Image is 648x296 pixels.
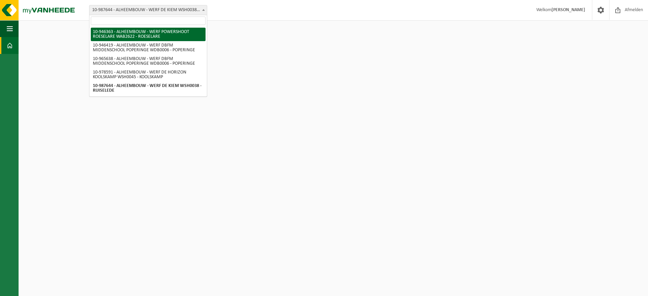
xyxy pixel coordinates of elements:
[91,28,206,41] li: 10-946363 - ALHEEMBOUW - WERF POWERSHOOT ROESELARE WAB2622 - ROESELARE
[551,7,585,12] strong: [PERSON_NAME]
[91,68,206,82] li: 10-978591 - ALHEEMBOUW - WERF DE HORIZON KOOLSKAMP WSH0045 - KOOLSKAMP
[89,5,207,15] span: 10-987644 - ALHEEMBOUW - WERF DE KIEM WSH0038 - RUISELEDE
[91,41,206,55] li: 10-946419 - ALHEEMBOUW - WERF DBFM MIDDENSCHOOL POPERINGE WDB0006 - POPERINGE
[91,82,206,95] li: 10-987644 - ALHEEMBOUW - WERF DE KIEM WSH0038 - RUISELEDE
[91,55,206,68] li: 10-965638 - ALHEEMBOUW - WERF DBFM MIDDENSCHOOL POPERINGE WDB0006 - POPERINGE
